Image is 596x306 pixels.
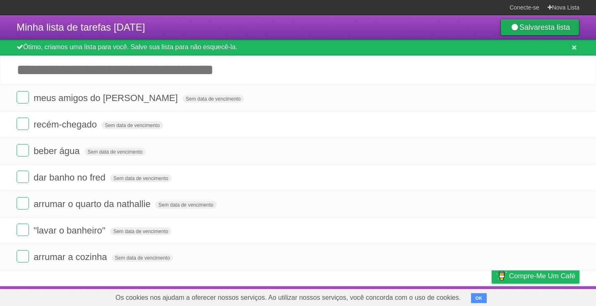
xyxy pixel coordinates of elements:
font: Conecte-se [509,4,539,11]
font: arrumar o quarto da nathallie [34,199,151,209]
label: Feito [17,197,29,210]
label: Feito [17,144,29,157]
font: Ótimo, criamos uma lista para você. Salve sua lista para não esquecê-la. [23,43,238,51]
label: Feito [17,224,29,236]
a: Termos [449,288,470,304]
font: dar banho no fred [34,172,106,183]
a: Privacidade [481,288,515,304]
label: Feito [17,171,29,183]
font: Os cookies nos ajudam a oferecer nossos serviços. Ao utilizar nossos serviços, você concorda com ... [115,294,461,301]
font: Minha lista de tarefas [DATE] [17,22,145,33]
font: arrumar a cozinha [34,252,107,262]
font: esta lista [541,23,570,31]
font: OK [476,296,483,301]
font: meus amigos do [PERSON_NAME] [34,93,178,103]
img: Compre-me um café [496,269,507,283]
font: Sem data de vencimento [113,229,168,234]
font: recém-chegado [34,119,97,130]
font: Nova Lista [552,4,579,11]
font: "lavar o banheiro" [34,225,105,236]
a: Desenvolvedores [387,288,439,304]
font: Salvar [519,23,541,31]
font: Sem data de vencimento [186,96,241,102]
label: Feito [17,250,29,263]
label: Feito [17,118,29,130]
label: Feito [17,91,29,104]
a: Sugira um recurso [525,288,579,304]
font: beber água [34,146,79,156]
button: OK [471,293,487,303]
a: Salvaresta lista [500,19,579,36]
font: Sem data de vencimento [105,123,160,128]
a: Compre-me um café [492,268,579,284]
font: Sem data de vencimento [113,176,168,181]
font: Compre-me um café [509,272,575,280]
font: Sem data de vencimento [88,149,143,155]
font: Sem data de vencimento [159,202,214,208]
font: Sem data de vencimento [115,255,170,261]
a: Sobre [360,288,377,304]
